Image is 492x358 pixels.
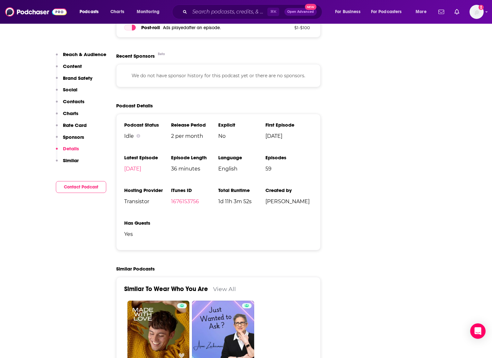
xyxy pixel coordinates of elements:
[470,323,486,339] div: Open Intercom Messenger
[452,6,462,17] a: Show notifications dropdown
[479,5,484,10] svg: Add a profile image
[56,181,106,193] button: Contact Podcast
[63,157,79,163] p: Similar
[116,103,153,109] h2: Podcast Details
[265,154,313,161] h3: Episodes
[56,146,79,157] button: Details
[124,231,171,237] span: Yes
[63,51,106,57] p: Reach & Audience
[110,7,124,16] span: Charts
[116,266,155,272] h2: Similar Podcasts
[63,110,78,116] p: Charts
[436,6,447,17] a: Show notifications dropdown
[284,8,317,16] button: Open AdvancedNew
[63,87,77,93] p: Social
[80,7,99,16] span: Podcasts
[56,51,106,63] button: Reach & Audience
[416,7,427,16] span: More
[63,75,92,81] p: Brand Safety
[56,63,82,75] button: Content
[265,187,313,193] h3: Created by
[63,98,84,104] p: Contacts
[171,154,218,161] h3: Episode Length
[470,5,484,19] img: User Profile
[218,122,265,128] h3: Explicit
[124,72,313,79] p: We do not have sponsor history for this podcast yet or there are no sponsors.
[265,198,313,204] span: [PERSON_NAME]
[124,166,141,172] a: [DATE]
[218,133,265,139] span: No
[171,166,218,172] span: 36 minutes
[124,198,171,204] span: Transistor
[331,7,368,17] button: open menu
[171,187,218,193] h3: iTunes ID
[56,134,84,146] button: Sponsors
[132,7,168,17] button: open menu
[367,7,411,17] button: open menu
[124,154,171,161] h3: Latest Episode
[171,133,218,139] span: 2 per month
[56,98,84,110] button: Contacts
[287,10,314,13] span: Open Advanced
[265,166,313,172] span: 59
[190,7,267,17] input: Search podcasts, credits, & more...
[213,286,236,292] a: View All
[63,134,84,140] p: Sponsors
[63,122,87,128] p: Rate Card
[411,7,435,17] button: open menu
[56,157,79,169] button: Similar
[218,187,265,193] h3: Total Runtime
[124,133,171,139] div: Idle
[56,110,78,122] button: Charts
[218,198,265,204] span: 1d 11h 3m 52s
[116,53,155,59] span: Recent Sponsors
[178,4,328,19] div: Search podcasts, credits, & more...
[335,7,360,16] span: For Business
[268,25,310,30] p: $ 1 - $ 100
[106,7,128,17] a: Charts
[371,7,402,16] span: For Podcasters
[63,63,82,69] p: Content
[218,154,265,161] h3: Language
[75,7,107,17] button: open menu
[56,122,87,134] button: Rate Card
[305,4,316,10] span: New
[124,220,171,226] h3: Has Guests
[470,5,484,19] button: Show profile menu
[124,122,171,128] h3: Podcast Status
[137,7,160,16] span: Monitoring
[124,187,171,193] h3: Hosting Provider
[218,166,265,172] span: English
[265,122,313,128] h3: First Episode
[158,52,165,56] div: Beta
[171,122,218,128] h3: Release Period
[171,198,199,204] a: 1676153756
[124,285,208,293] a: Similar To Wear Who You Are
[56,87,77,98] button: Social
[56,75,92,87] button: Brand Safety
[265,133,313,139] span: [DATE]
[163,25,221,30] span: Ads played after an episode .
[470,5,484,19] span: Logged in as gracemyron
[267,8,279,16] span: ⌘ K
[141,24,160,30] span: Post -roll
[5,6,67,18] img: Podchaser - Follow, Share and Rate Podcasts
[63,146,79,152] p: Details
